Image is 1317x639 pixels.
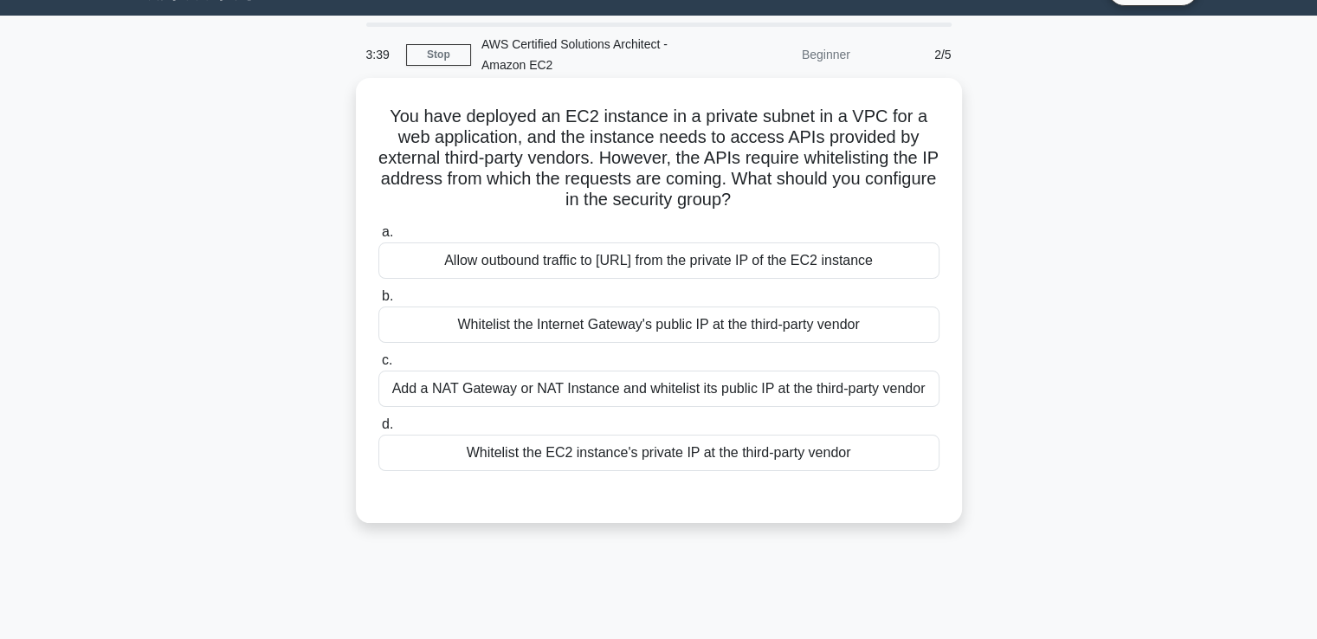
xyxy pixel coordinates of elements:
div: 3:39 [356,37,406,72]
div: Allow outbound traffic to [URL] from the private IP of the EC2 instance [378,242,939,279]
div: Whitelist the EC2 instance's private IP at the third-party vendor [378,435,939,471]
a: Stop [406,44,471,66]
div: Beginner [709,37,861,72]
span: a. [382,224,393,239]
span: d. [382,416,393,431]
div: AWS Certified Solutions Architect - Amazon EC2 [471,27,709,82]
h5: You have deployed an EC2 instance in a private subnet in a VPC for a web application, and the ins... [377,106,941,211]
div: Add a NAT Gateway or NAT Instance and whitelist its public IP at the third-party vendor [378,371,939,407]
div: 2/5 [861,37,962,72]
div: Whitelist the Internet Gateway's public IP at the third-party vendor [378,307,939,343]
span: c. [382,352,392,367]
span: b. [382,288,393,303]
